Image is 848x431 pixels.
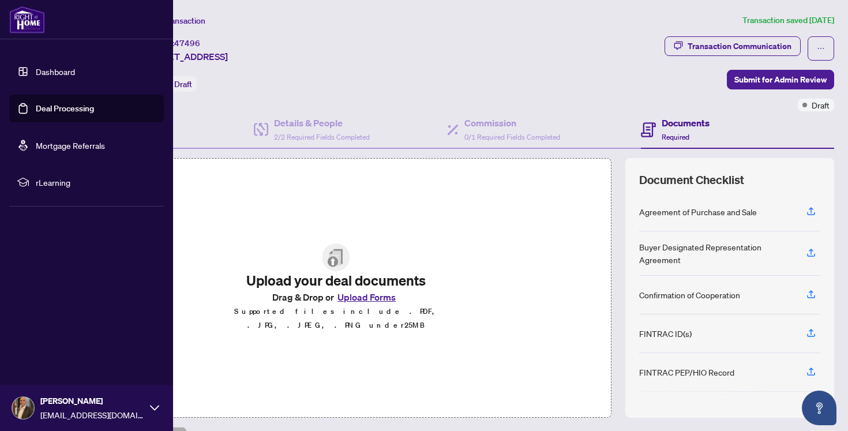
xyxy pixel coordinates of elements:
[40,395,144,407] span: [PERSON_NAME]
[9,6,45,33] img: logo
[36,140,105,151] a: Mortgage Referrals
[464,133,560,141] span: 0/1 Required Fields Completed
[36,103,94,114] a: Deal Processing
[727,70,834,89] button: Submit for Admin Review
[222,305,451,332] p: Supported files include .PDF, .JPG, .JPEG, .PNG under 25 MB
[662,133,689,141] span: Required
[639,241,793,266] div: Buyer Designated Representation Agreement
[662,116,710,130] h4: Documents
[665,36,801,56] button: Transaction Communication
[734,70,827,89] span: Submit for Admin Review
[802,391,836,425] button: Open asap
[334,290,399,305] button: Upload Forms
[212,234,460,342] span: File UploadUpload your deal documentsDrag & Drop orUpload FormsSupported files include .PDF, .JPG...
[272,290,399,305] span: Drag & Drop or
[817,44,825,53] span: ellipsis
[322,243,350,271] img: File Upload
[464,116,560,130] h4: Commission
[639,366,734,378] div: FINTRAC PEP/HIO Record
[40,408,144,421] span: [EMAIL_ADDRESS][DOMAIN_NAME]
[639,172,744,188] span: Document Checklist
[144,16,205,26] span: View Transaction
[222,271,451,290] h2: Upload your deal documents
[274,116,370,130] h4: Details & People
[36,66,75,77] a: Dashboard
[639,205,757,218] div: Agreement of Purchase and Sale
[12,397,34,419] img: Profile Icon
[174,38,200,48] span: 47496
[688,37,791,55] div: Transaction Communication
[812,99,830,111] span: Draft
[742,14,834,27] article: Transaction saved [DATE]
[639,327,692,340] div: FINTRAC ID(s)
[36,176,156,189] span: rLearning
[274,133,370,141] span: 2/2 Required Fields Completed
[639,288,740,301] div: Confirmation of Cooperation
[143,50,228,63] span: [STREET_ADDRESS]
[174,79,192,89] span: Draft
